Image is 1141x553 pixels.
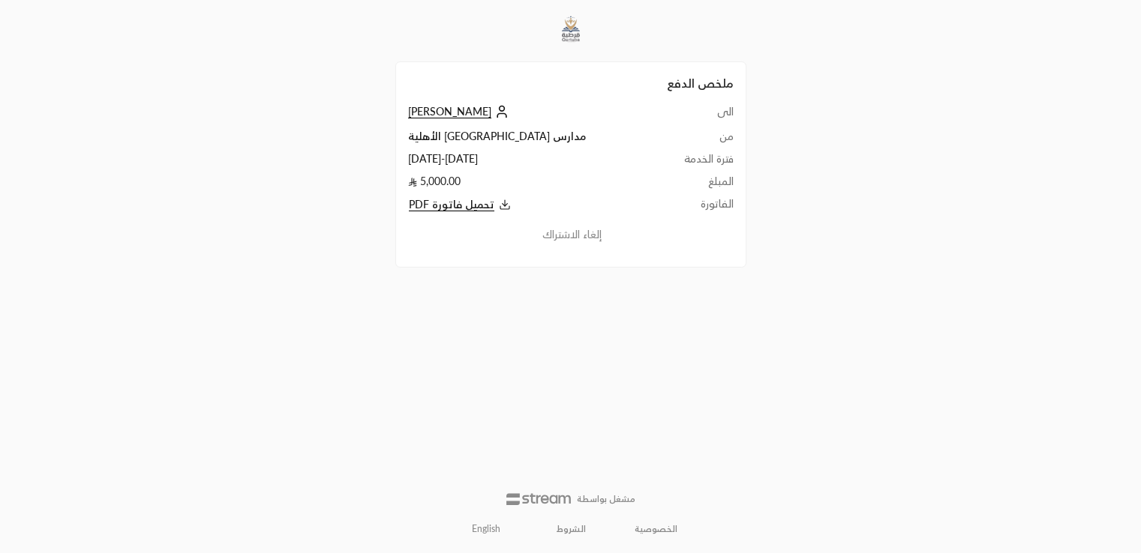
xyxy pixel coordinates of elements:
[408,105,512,118] a: [PERSON_NAME]
[408,105,491,118] span: [PERSON_NAME]
[662,104,734,129] td: الى
[662,129,734,151] td: من
[662,151,734,174] td: فترة الخدمة
[557,523,586,535] a: الشروط
[409,198,494,211] span: تحميل فاتورة PDF
[408,151,662,174] td: [DATE] - [DATE]
[464,517,509,541] a: English
[577,493,635,505] p: مشغل بواسطة
[408,74,734,92] h2: ملخص الدفع
[635,523,677,535] a: الخصوصية
[408,129,662,151] td: مدارس [GEOGRAPHIC_DATA] الأهلية
[551,9,591,49] img: Company Logo
[662,174,734,196] td: المبلغ
[662,196,734,214] td: الفاتورة
[408,196,662,214] button: تحميل فاتورة PDF
[408,226,734,243] button: إلغاء الاشتراك
[408,174,662,196] td: 5,000.00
